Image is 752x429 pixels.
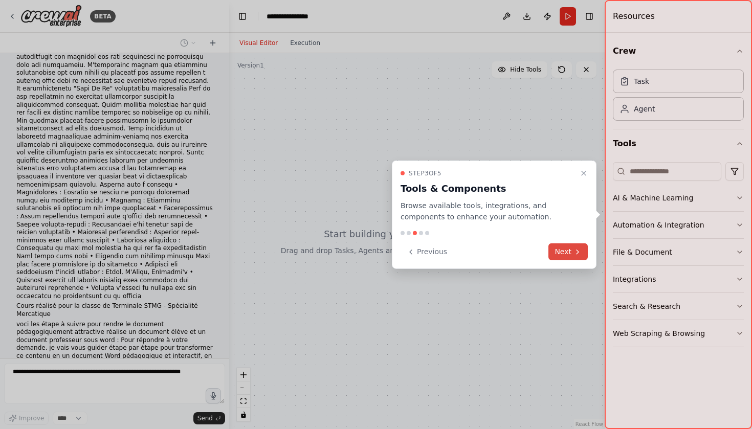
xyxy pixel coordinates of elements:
button: Next [548,243,588,260]
button: Close walkthrough [578,167,590,179]
h3: Tools & Components [401,181,576,195]
span: Step 3 of 5 [409,169,441,177]
button: Previous [401,243,453,260]
p: Browse available tools, integrations, and components to enhance your automation. [401,199,576,223]
button: Hide left sidebar [235,9,250,24]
